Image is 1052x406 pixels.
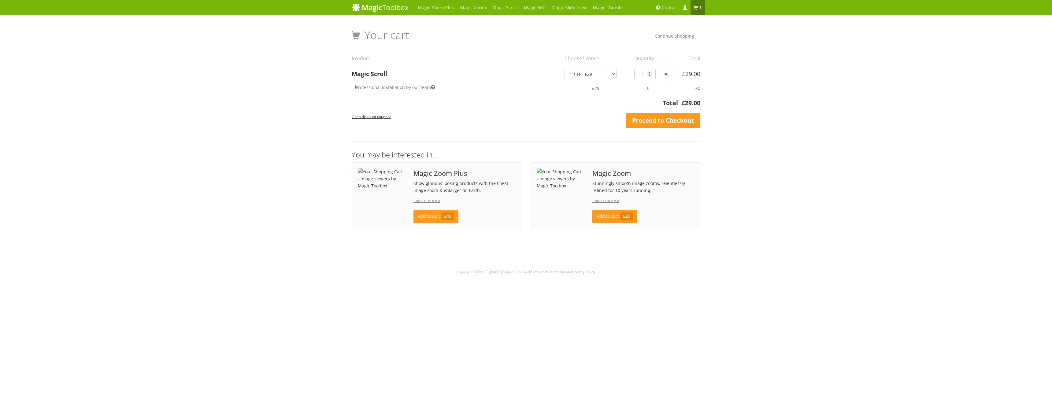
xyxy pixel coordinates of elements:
[592,197,619,203] a: Learn more »
[561,79,631,97] td: £29
[352,29,409,41] h1: Your cart
[695,85,700,91] span: £0
[352,151,700,159] h3: You may be interested in…
[528,269,566,275] a: Terms and Conditions
[352,114,391,119] small: Got a discount coupon?
[352,52,561,65] th: Product
[537,168,583,189] img: Your Shopping Cart - image viewers by Magic Toolbox
[352,98,678,111] th: Total
[413,180,515,194] p: Show glorious looking products with the finest image zoom & enlarger on Earth.
[572,269,595,275] a: Privacy Policy
[352,3,409,12] img: MagicToolbox.com - Image tools for your website
[413,170,515,177] span: Magic Zoom Plus
[682,70,685,78] span: £
[592,180,694,194] p: Stunningly smooth image zooms, relentlessly refined for 10 years running.
[682,99,700,107] bdi: 29.00
[631,79,663,97] td: 0
[352,70,387,78] a: Magic Scroll
[662,5,678,11] span: Contact
[352,111,391,121] a: Got a discount coupon?
[682,70,700,78] bdi: 29.00
[592,170,694,177] span: Magic Zoom
[699,5,702,11] b: 1
[663,71,669,77] a: ×
[358,168,404,189] img: Your Shopping Cart - image viewers by Magic Toolbox
[682,99,685,107] span: £
[413,210,459,223] a: Add to cart£49
[561,52,631,65] th: Choose license
[631,52,663,65] th: Quantity
[626,113,700,128] a: Proceed to Checkout
[674,52,700,65] th: Total
[634,69,656,79] input: Qty
[352,85,356,89] input: Professional installation by our team
[352,83,435,92] label: Professional installation by our team
[655,33,694,39] a: Continue Shopping
[442,212,454,220] span: £49
[592,210,638,223] a: Add to cart£29
[620,212,633,220] span: £29
[413,197,440,203] a: Learn more »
